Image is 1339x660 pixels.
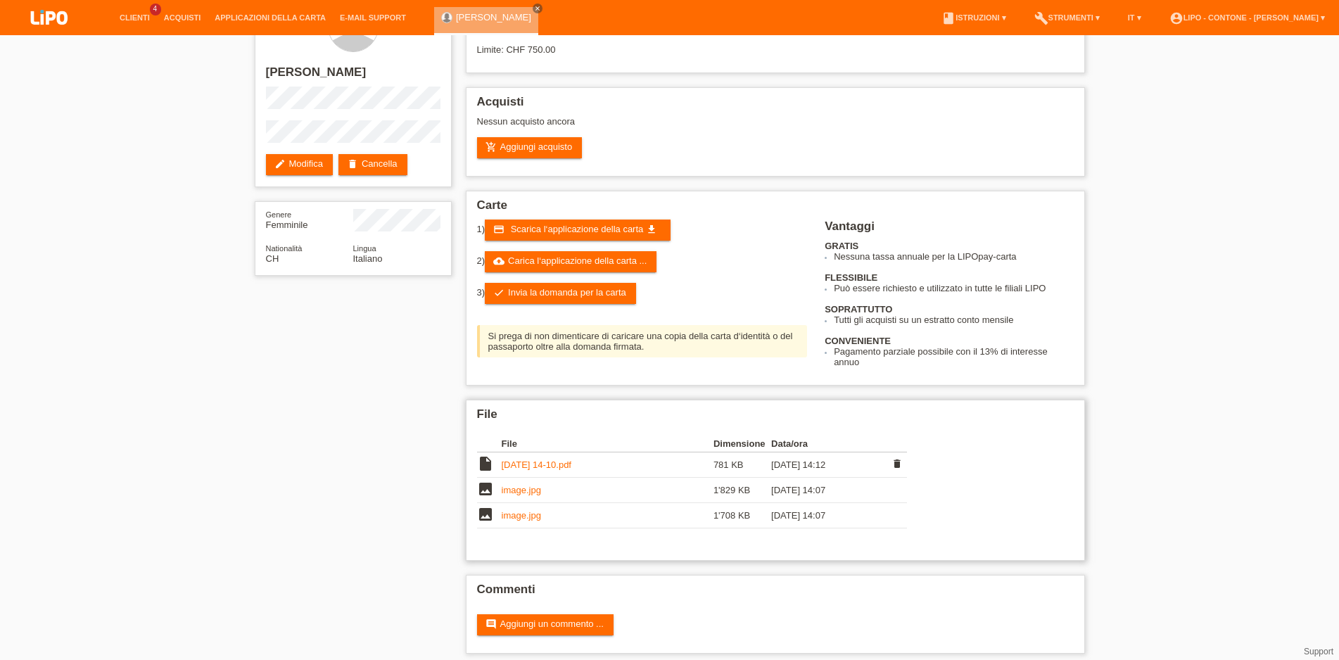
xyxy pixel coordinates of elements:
[713,478,771,503] td: 1'829 KB
[477,325,808,357] div: Si prega di non dimenticare di caricare una copia della carta d‘identità o del passaporto oltre a...
[338,154,407,175] a: deleteCancella
[266,210,292,219] span: Genere
[113,13,157,22] a: Clienti
[353,253,383,264] span: Italiano
[477,95,1074,116] h2: Acquisti
[493,287,504,298] i: check
[771,436,887,452] th: Data/ora
[1162,13,1332,22] a: account_circleLIPO - Contone - [PERSON_NAME] ▾
[477,198,1074,220] h2: Carte
[825,220,1073,241] h2: Vantaggi
[887,457,907,473] span: Cancella
[266,209,353,230] div: Femminile
[485,220,671,241] a: credit_card Scarica l‘applicazione della carta get_app
[502,436,713,452] th: File
[477,283,808,304] div: 3)
[834,251,1073,262] li: Nessuna tassa annuale per la LIPOpay-carta
[1121,13,1148,22] a: IT ▾
[333,13,413,22] a: E-mail Support
[274,158,286,170] i: edit
[157,13,208,22] a: Acquisti
[208,13,333,22] a: Applicazioni della carta
[266,154,333,175] a: editModifica
[934,13,1013,22] a: bookIstruzioni ▾
[771,503,887,528] td: [DATE] 14:07
[502,510,541,521] a: image.jpg
[713,436,771,452] th: Dimensione
[477,614,614,635] a: commentAggiungi un commento ...
[477,137,583,158] a: add_shopping_cartAggiungi acquisto
[502,459,571,470] a: [DATE] 14-10.pdf
[347,158,358,170] i: delete
[941,11,956,25] i: book
[834,283,1073,293] li: Può essere richiesto e utilizzato in tutte le filiali LIPO
[825,336,891,346] b: CONVENIENTE
[771,452,887,478] td: [DATE] 14:12
[477,251,808,272] div: 2)
[834,315,1073,325] li: Tutti gli acquisti su un estratto conto mensile
[266,253,279,264] span: Svizzera
[825,272,877,283] b: FLESSIBILE
[646,224,657,235] i: get_app
[502,485,541,495] a: image.jpg
[266,65,440,87] h2: [PERSON_NAME]
[477,23,1074,65] div: Il controllo della solvibilità ha avuto successo. Limite: CHF 750.00
[486,141,497,153] i: add_shopping_cart
[485,283,636,304] a: checkInvia la domanda per la carta
[891,458,903,469] i: delete
[713,503,771,528] td: 1'708 KB
[477,583,1074,604] h2: Commenti
[485,251,656,272] a: cloud_uploadCarica l‘applicazione della carta ...
[713,452,771,478] td: 781 KB
[1034,11,1048,25] i: build
[534,5,541,12] i: close
[456,12,531,23] a: [PERSON_NAME]
[14,29,84,39] a: LIPO pay
[477,481,494,497] i: image
[477,116,1074,137] div: Nessun acquisto ancora
[825,304,892,315] b: SOPRATTUTTO
[493,255,504,267] i: cloud_upload
[477,506,494,523] i: image
[825,241,858,251] b: GRATIS
[493,224,504,235] i: credit_card
[477,455,494,472] i: insert_drive_file
[1027,13,1107,22] a: buildStrumenti ▾
[511,224,644,234] span: Scarica l‘applicazione della carta
[771,478,887,503] td: [DATE] 14:07
[150,4,161,15] span: 4
[477,220,808,241] div: 1)
[266,244,303,253] span: Nationalità
[533,4,542,13] a: close
[1304,647,1333,656] a: Support
[1169,11,1183,25] i: account_circle
[834,346,1073,367] li: Pagamento parziale possibile con il 13% di interesse annuo
[486,618,497,630] i: comment
[477,407,1074,429] h2: File
[353,244,376,253] span: Lingua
